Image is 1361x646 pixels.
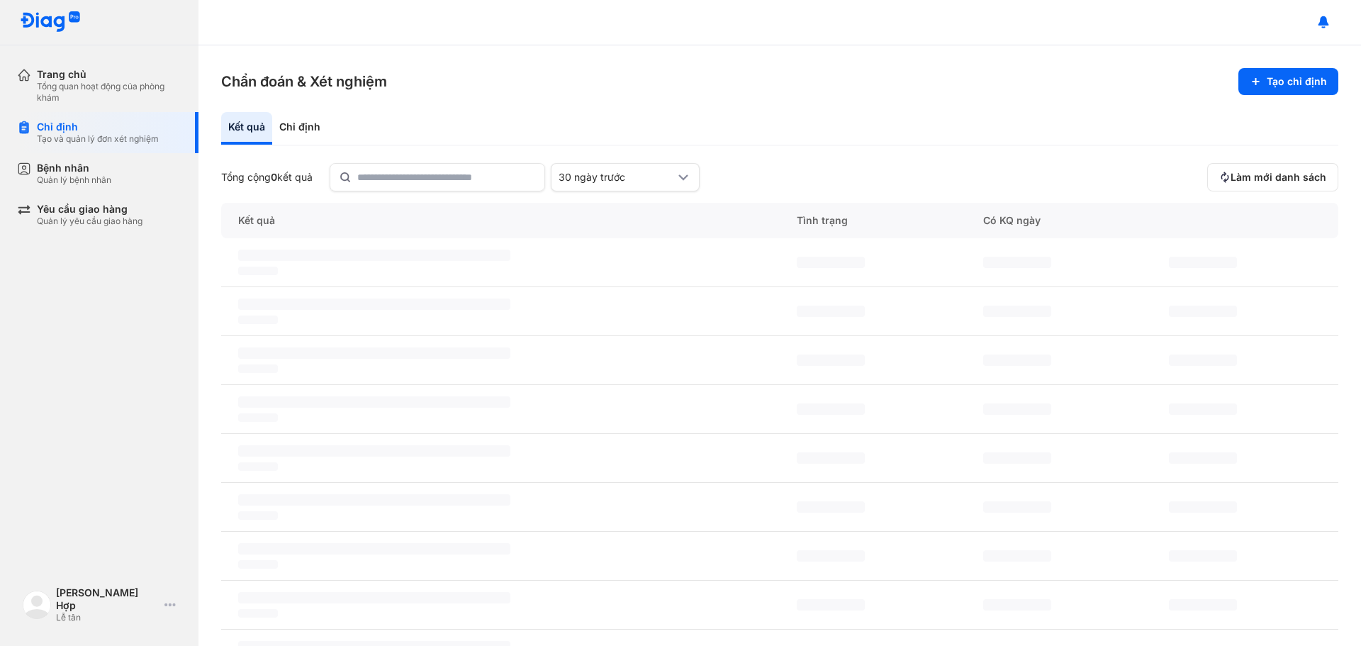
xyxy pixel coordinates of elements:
span: ‌ [238,543,510,555]
button: Tạo chỉ định [1238,68,1338,95]
div: Chỉ định [37,121,159,133]
div: Chỉ định [272,112,327,145]
span: ‌ [797,501,865,513]
img: logo [20,11,81,33]
span: ‌ [238,316,278,324]
div: Kết quả [221,203,780,238]
span: ‌ [797,599,865,611]
span: ‌ [983,550,1051,562]
div: Bệnh nhân [37,162,111,174]
span: ‌ [797,257,865,268]
span: ‌ [797,403,865,415]
div: Có KQ ngày [966,203,1153,238]
span: ‌ [983,355,1051,366]
span: ‌ [1169,550,1237,562]
span: ‌ [238,494,510,506]
span: ‌ [238,462,278,471]
span: ‌ [238,592,510,603]
span: 0 [271,171,277,183]
span: ‌ [983,306,1051,317]
span: ‌ [1169,501,1237,513]
span: ‌ [238,299,510,310]
div: Tổng quan hoạt động của phòng khám [37,81,181,104]
span: ‌ [797,306,865,317]
span: ‌ [238,511,278,520]
img: logo [23,591,51,619]
span: ‌ [238,413,278,422]
div: [PERSON_NAME] Hợp [56,586,159,612]
span: ‌ [238,609,278,618]
span: ‌ [983,403,1051,415]
span: ‌ [983,501,1051,513]
span: ‌ [238,445,510,457]
div: Yêu cầu giao hàng [37,203,142,216]
div: 30 ngày trước [559,171,675,184]
span: ‌ [238,250,510,261]
span: ‌ [797,550,865,562]
span: ‌ [1169,599,1237,611]
span: ‌ [238,560,278,569]
div: Lễ tân [56,612,159,623]
div: Trang chủ [37,68,181,81]
div: Tình trạng [780,203,966,238]
span: ‌ [1169,452,1237,464]
span: ‌ [797,355,865,366]
span: ‌ [238,396,510,408]
span: ‌ [983,257,1051,268]
span: ‌ [983,452,1051,464]
h3: Chẩn đoán & Xét nghiệm [221,72,387,91]
span: ‌ [1169,355,1237,366]
div: Tổng cộng kết quả [221,171,313,184]
span: ‌ [1169,306,1237,317]
span: ‌ [238,267,278,275]
div: Quản lý bệnh nhân [37,174,111,186]
span: ‌ [797,452,865,464]
span: ‌ [238,364,278,373]
span: ‌ [983,599,1051,611]
span: ‌ [238,347,510,359]
div: Tạo và quản lý đơn xét nghiệm [37,133,159,145]
span: ‌ [1169,257,1237,268]
span: ‌ [1169,403,1237,415]
div: Kết quả [221,112,272,145]
div: Quản lý yêu cầu giao hàng [37,216,142,227]
button: Làm mới danh sách [1207,163,1338,191]
span: Làm mới danh sách [1231,171,1326,184]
